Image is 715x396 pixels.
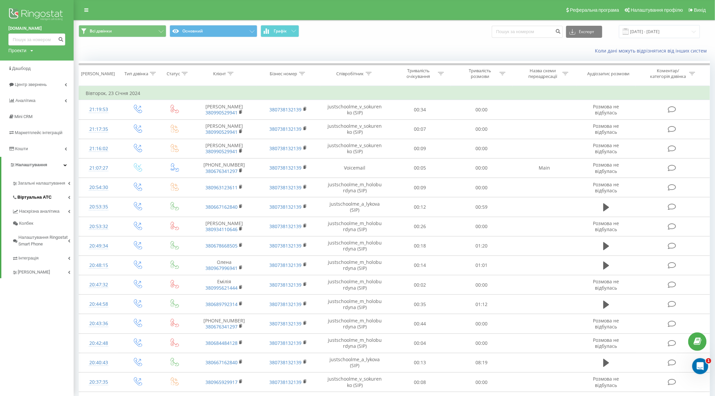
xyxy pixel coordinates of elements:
a: Коли дані можуть відрізнятися вiд інших систем [595,47,710,54]
a: [DOMAIN_NAME] [8,25,65,32]
td: 00:07 [389,119,451,139]
img: Ringostat logo [8,7,65,23]
td: [PHONE_NUMBER] [192,158,256,178]
span: Інтеграція [18,255,38,262]
a: 380738132139 [270,204,302,210]
td: justschoolme_m_holoburdyna (SIP) [320,275,389,295]
span: Розмова не відбулась [593,278,619,291]
td: Емілія [192,275,256,295]
a: Колбек [12,217,74,229]
div: 21:16:02 [86,142,111,155]
span: Всі дзвінки [90,28,112,34]
a: 380667162840 [205,359,238,366]
a: 380738132139 [270,320,302,327]
td: 00:18 [389,236,451,256]
a: 380676341297 [205,323,238,330]
a: 380738132139 [270,106,302,113]
td: 00:00 [451,314,513,333]
div: 20:54:30 [86,181,111,194]
td: justschoolme_m_holoburdyna (SIP) [320,178,389,197]
span: Розмова не відбулась [593,181,619,194]
div: 20:47:32 [86,278,111,291]
a: Налаштування [1,157,74,173]
td: 00:00 [451,333,513,353]
div: 20:53:35 [86,200,111,213]
div: 20:37:35 [86,376,111,389]
td: 01:01 [451,256,513,275]
td: 00:59 [451,197,513,217]
a: Налаштування Ringostat Smart Phone [12,229,74,250]
td: justschoolme_v_sokurenko (SIP) [320,373,389,392]
span: Вихід [694,7,706,13]
td: Вівторок, 23 Січня 2024 [79,87,710,100]
td: Олена [192,256,256,275]
span: Віртуальна АТС [17,194,52,201]
a: 380667162840 [205,204,238,210]
td: justschoolme_m_holoburdyna (SIP) [320,217,389,236]
div: 20:44:58 [86,298,111,311]
span: Маркетплейс інтеграцій [15,130,63,135]
div: 20:43:36 [86,317,111,330]
td: 00:00 [451,373,513,392]
td: 00:00 [451,158,513,178]
span: [PERSON_NAME] [18,269,50,276]
td: 00:09 [389,178,451,197]
td: 00:00 [451,119,513,139]
a: 380963123611 [205,184,238,191]
a: Загальні налаштування [12,175,74,189]
span: Аналiтика [15,98,35,103]
span: Реферальна програма [570,7,619,13]
button: Графік [261,25,299,37]
td: 00:14 [389,256,451,275]
div: Тривалість розмови [462,68,498,79]
td: 00:13 [389,353,451,372]
span: Кошти [15,146,28,151]
td: [PERSON_NAME] [192,100,256,119]
td: 01:12 [451,295,513,314]
button: Експорт [566,26,602,38]
td: justschoolme_m_holoburdyna (SIP) [320,256,389,275]
a: 380738132139 [270,379,302,385]
div: Тривалість очікування [400,68,436,79]
a: 380738132139 [270,242,302,249]
a: 380738132139 [270,145,302,152]
td: 00:05 [389,158,451,178]
div: Статус [167,71,180,77]
td: 08:19 [451,353,513,372]
a: 380738132139 [270,223,302,229]
td: [PHONE_NUMBER] [192,314,256,333]
div: 21:17:35 [86,123,111,136]
td: justschoolme_m_holoburdyna (SIP) [320,314,389,333]
div: Тип дзвінка [124,71,148,77]
td: justschoolme_m_holoburdyna (SIP) [320,333,389,353]
div: [PERSON_NAME] [81,71,115,77]
a: Інтеграція [12,250,74,264]
div: Коментар/категорія дзвінка [648,68,688,79]
div: 20:49:34 [86,239,111,253]
span: Розмова не відбулась [593,162,619,174]
a: 380738132139 [270,359,302,366]
td: 00:00 [451,275,513,295]
span: Колбек [19,220,33,227]
span: Розмова не відбулась [593,103,619,116]
td: justschoolme_a_lykova (SIP) [320,353,389,372]
span: Mini CRM [14,114,32,119]
td: justschoolme_v_sokurenko (SIP) [320,139,389,158]
td: 00:34 [389,100,451,119]
iframe: Intercom live chat [692,358,708,374]
div: 21:19:53 [86,103,111,116]
a: 380738132139 [270,126,302,132]
a: 380689792314 [205,301,238,307]
span: Наскрізна аналітика [19,208,60,215]
td: 01:20 [451,236,513,256]
span: Розмова не відбулась [593,123,619,135]
td: 00:08 [389,373,451,392]
div: Бізнес номер [270,71,297,77]
a: 380967996941 [205,265,238,271]
a: Наскрізна аналітика [12,203,74,217]
td: 00:00 [451,217,513,236]
span: Розмова не відбулась [593,142,619,155]
a: 380995621444 [205,285,238,291]
td: justschoolme_v_sokurenko (SIP) [320,100,389,119]
div: 20:42:48 [86,337,111,350]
